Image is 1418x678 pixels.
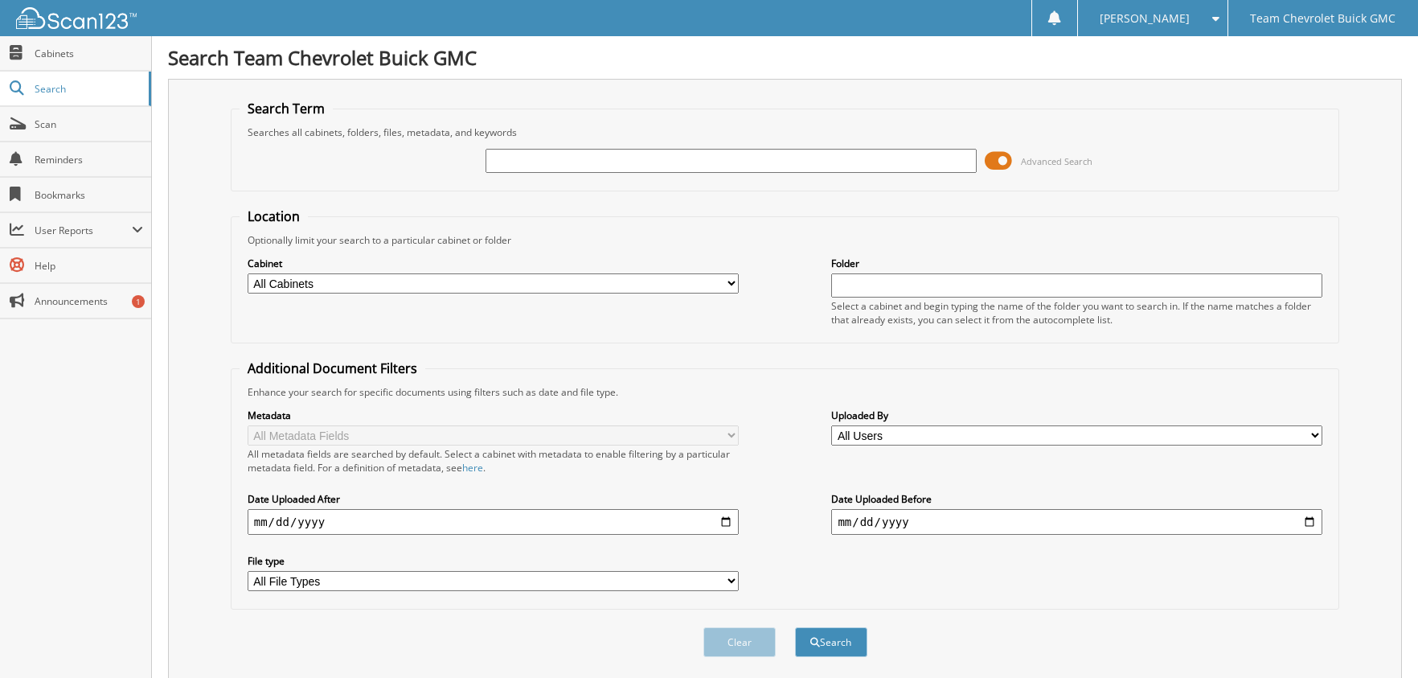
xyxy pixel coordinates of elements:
label: Metadata [248,409,739,422]
img: scan123-logo-white.svg [16,7,137,29]
span: Scan [35,117,143,131]
input: start [248,509,739,535]
span: User Reports [35,224,132,237]
span: Reminders [35,153,143,166]
a: here [462,461,483,475]
button: Search [795,627,867,657]
div: Optionally limit your search to a particular cabinet or folder [240,233,1331,247]
legend: Additional Document Filters [240,360,425,377]
span: Search [35,82,141,96]
span: Bookmarks [35,188,143,202]
label: File type [248,554,739,568]
span: Cabinets [35,47,143,60]
div: Select a cabinet and begin typing the name of the folder you want to search in. If the name match... [831,299,1322,327]
span: Help [35,259,143,273]
div: 1 [132,295,145,308]
label: Uploaded By [831,409,1322,422]
legend: Search Term [240,100,333,117]
label: Cabinet [248,257,739,270]
div: Searches all cabinets, folders, files, metadata, and keywords [240,125,1331,139]
input: end [831,509,1322,535]
div: Enhance your search for specific documents using filters such as date and file type. [240,385,1331,399]
span: [PERSON_NAME] [1100,14,1190,23]
label: Folder [831,257,1322,270]
span: Advanced Search [1021,155,1092,167]
div: All metadata fields are searched by default. Select a cabinet with metadata to enable filtering b... [248,447,739,475]
span: Team Chevrolet Buick GMC [1250,14,1395,23]
button: Clear [703,627,776,657]
label: Date Uploaded Before [831,492,1322,506]
iframe: Chat Widget [1338,601,1418,678]
label: Date Uploaded After [248,492,739,506]
span: Announcements [35,294,143,308]
legend: Location [240,208,308,225]
h1: Search Team Chevrolet Buick GMC [168,44,1402,71]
